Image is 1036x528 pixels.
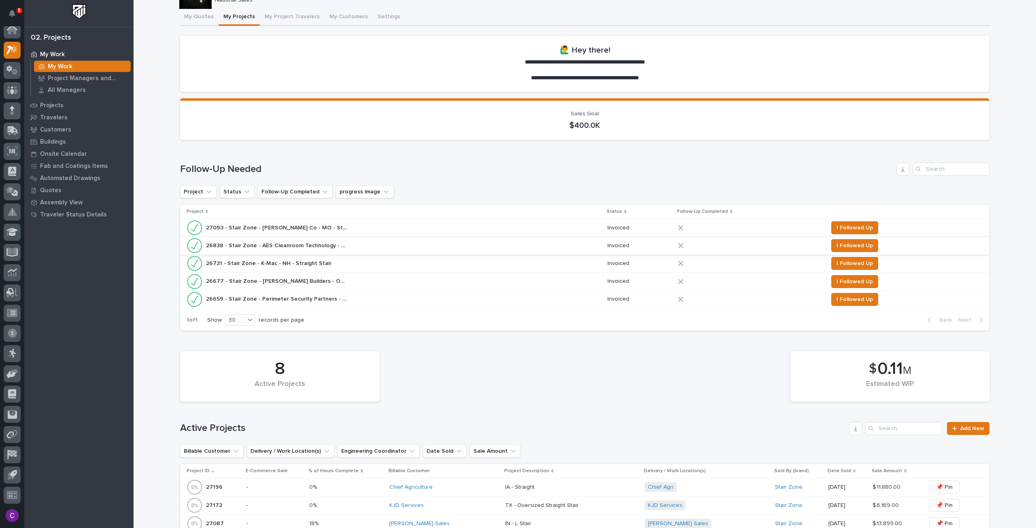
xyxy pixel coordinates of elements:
[24,196,134,208] a: Assembly View
[936,482,953,492] span: 📌 Pin
[246,467,288,475] p: E-Commerce Sale
[308,467,359,475] p: % of Hours Complete
[831,239,878,252] button: I Followed Up
[869,361,877,377] span: $
[560,45,610,55] h2: 🙋‍♂️ Hey there!
[180,445,244,458] button: Billable Customer
[207,317,222,324] p: Show
[831,257,878,270] button: I Followed Up
[40,187,62,194] p: Quotes
[831,221,878,234] button: I Followed Up
[206,223,349,231] p: 27093 - Stair Zone - Carl A Nelson Co - MO - Straight Stair II
[31,34,71,42] div: 02. Projects
[4,507,21,524] button: users-avatar
[40,138,66,146] p: Buildings
[388,467,430,475] p: Billable Customer
[31,72,134,84] a: Project Managers and Engineers
[4,5,21,22] button: Notifications
[40,126,71,134] p: Customers
[607,225,671,231] p: Invoiced
[24,136,134,148] a: Buildings
[180,219,989,237] tr: 27093 - Stair Zone - [PERSON_NAME] Co - MO - Straight Stair II27093 - Stair Zone - [PERSON_NAME] ...
[607,278,671,285] p: Invoiced
[24,160,134,172] a: Fab and Coatings Items
[831,275,878,288] button: I Followed Up
[206,294,349,303] p: 26659 - Stair Zone - Perimeter Security Partners - MO - Straight Stairs
[260,9,325,26] button: My Project Travelers
[40,175,100,182] p: Automated Drawings
[389,502,424,509] a: KJD Services
[828,520,866,527] p: [DATE]
[40,102,64,109] p: Projects
[48,75,127,82] p: Project Managers and Engineers
[960,426,984,431] span: Add New
[246,502,303,509] p: -
[504,467,549,475] p: Project Description
[389,484,433,491] a: Chief Agriculture
[644,467,706,475] p: Delivery / Work Location(s)
[677,207,728,216] p: Follow-Up Completed
[10,10,21,23] div: Notifications5
[180,185,217,198] button: Project
[194,380,366,397] div: Active Projects
[180,496,989,514] tr: 2717227172 -0%0% KJD Services TX - Oversized Straight StairTX - Oversized Straight Stair KJD Serv...
[24,148,134,160] a: Onsite Calendar
[338,445,420,458] button: Engineering Coordinator
[24,184,134,196] a: Quotes
[373,9,405,26] button: Settings
[873,519,904,527] p: $ 13,899.00
[18,8,21,13] p: 5
[648,520,708,527] a: [PERSON_NAME] Sales
[246,484,303,491] p: -
[24,123,134,136] a: Customers
[180,273,989,291] tr: 26677 - Stair Zone - [PERSON_NAME] Builders - OH - Straight Stair26677 - Stair Zone - [PERSON_NAM...
[219,9,260,26] button: My Projects
[836,259,873,268] span: I Followed Up
[903,365,911,376] span: M
[828,467,851,475] p: Date Sold
[607,207,622,216] p: Status
[877,360,903,377] span: 0.11
[648,502,682,509] a: KJD Services
[775,520,802,527] a: Stair Zone
[206,519,225,527] p: 27087
[187,207,204,216] p: Project
[259,317,304,324] p: records per page
[24,99,134,111] a: Projects
[179,9,219,26] button: My Quotes
[947,422,989,435] a: Add New
[187,467,210,475] p: Project ID
[831,293,878,306] button: I Followed Up
[180,422,846,434] h1: Active Projects
[836,223,873,233] span: I Followed Up
[24,172,134,184] a: Automated Drawings
[958,316,976,324] span: Next
[220,185,255,198] button: Status
[180,254,989,272] tr: 26731 - Stair Zone - K-Mac - NH - Straight Stair26731 - Stair Zone - K-Mac - NH - Straight Stair ...
[31,84,134,95] a: All Managers
[72,4,87,19] img: Workspace Logo
[571,111,599,117] span: Sales Goal
[258,185,333,198] button: Follow-Up Completed
[206,482,224,491] p: 27196
[774,467,809,475] p: Sold By (brand)
[607,242,671,249] p: Invoiced
[40,51,65,58] p: My Work
[828,502,866,509] p: [DATE]
[40,211,107,218] p: Traveler Status Details
[48,63,72,70] p: My Work
[24,111,134,123] a: Travelers
[423,445,467,458] button: Date Sold
[836,277,873,286] span: I Followed Up
[180,237,989,254] tr: 26838 - Stair Zone - AES Cleanroom Technology - GA - Straight Stair26838 - Stair Zone - AES Clean...
[24,48,134,60] a: My Work
[505,519,533,527] p: IN - L Stair
[934,316,952,324] span: Back
[865,422,942,435] div: Search
[180,478,989,496] tr: 2719627196 -0%0% Chief Agriculture IA - StraightIA - Straight Chief Agri Stair Zone [DATE]$ 11,88...
[180,163,893,175] h1: Follow-Up Needed
[206,500,224,509] p: 27172
[31,61,134,72] a: My Work
[40,114,68,121] p: Travelers
[194,359,366,379] div: 8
